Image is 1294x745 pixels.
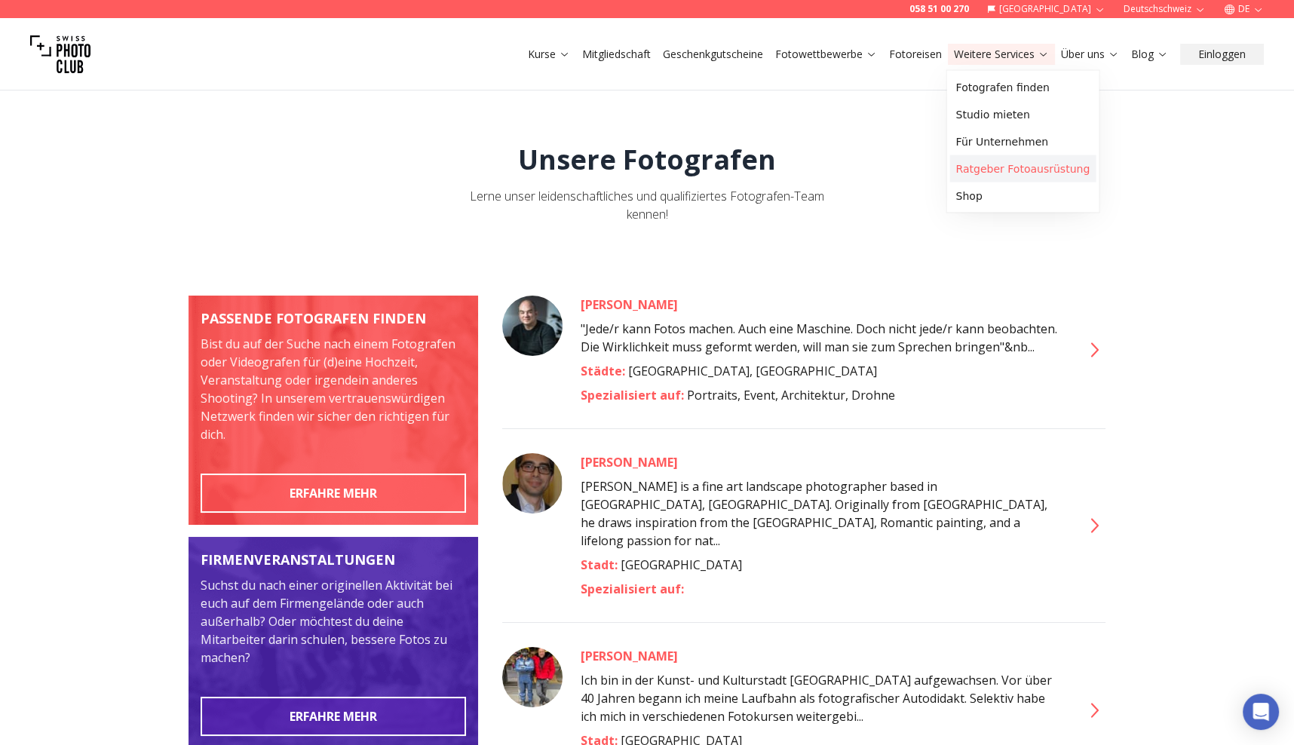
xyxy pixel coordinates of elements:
button: Weitere Services [948,44,1055,65]
a: Geschenkgutscheine [663,47,763,62]
span: Stadt : [581,556,621,573]
button: ERFAHRE MEHR [201,474,466,513]
button: Geschenkgutscheine [657,44,769,65]
div: PASSENDE FOTOGRAFEN FINDEN [201,308,466,329]
img: Andi Keller [502,296,563,356]
span: Suchst du nach einer originellen Aktivität bei euch auf dem Firmengelände oder auch außerhalb? Od... [201,577,452,666]
span: Lerne unser leidenschaftliches und qualifiziertes Fotografen-Team kennen! [470,188,824,222]
button: Blog [1125,44,1174,65]
span: Städte : [581,363,628,379]
button: Über uns [1055,44,1125,65]
span: Bist du auf der Suche nach einem Fotografen oder Videografen für (d)eine Hochzeit, Veranstaltung ... [201,336,455,443]
div: Portraits, Event, Architektur, Drohne [581,386,1063,404]
img: Swiss photo club [30,24,90,84]
button: ERFAHRE MEHR [201,697,466,736]
span: Spezialisiert auf : [581,581,684,597]
span: Ich bin in der Kunst- und Kulturstadt [GEOGRAPHIC_DATA] aufgewachsen. Vor über 40 Jahren begann i... [581,672,1052,725]
button: Kurse [522,44,576,65]
div: Open Intercom Messenger [1243,694,1279,730]
a: [PERSON_NAME] [581,647,1063,665]
span: "Jede/r kann Fotos machen. Auch eine Maschine. Doch nicht jede/r kann beobachten. Die Wirklichkei... [581,320,1057,355]
button: Fotoreisen [883,44,948,65]
div: [GEOGRAPHIC_DATA], [GEOGRAPHIC_DATA] [581,362,1063,380]
img: Meet the team [189,296,478,525]
a: Weitere Services [954,47,1049,62]
a: Shop [950,182,1096,210]
a: Ratgeber Fotoausrüstung [950,155,1096,182]
a: Blog [1131,47,1168,62]
a: Über uns [1061,47,1119,62]
div: [GEOGRAPHIC_DATA] [581,556,1063,574]
a: [PERSON_NAME] [581,453,1063,471]
h1: Unsere Fotografen [518,145,776,175]
a: Mitgliedschaft [582,47,651,62]
span: [PERSON_NAME] is a fine art landscape photographer based in [GEOGRAPHIC_DATA], [GEOGRAPHIC_DATA].... [581,478,1047,549]
a: Kurse [528,47,570,62]
span: Spezialisiert auf : [581,387,687,403]
a: Studio mieten [950,101,1096,128]
a: 058 51 00 270 [909,3,969,15]
img: Andreas Masche [502,647,563,707]
button: Einloggen [1180,44,1264,65]
button: Fotowettbewerbe [769,44,883,65]
button: Mitgliedschaft [576,44,657,65]
div: FIRMENVERANSTALTUNGEN [201,549,466,570]
a: Meet the teamPASSENDE FOTOGRAFEN FINDENBist du auf der Suche nach einem Fotografen oder Videograf... [189,296,478,525]
a: Fotoreisen [889,47,942,62]
a: Fotowettbewerbe [775,47,877,62]
a: [PERSON_NAME] [581,296,1063,314]
a: Fotografen finden [950,74,1096,101]
a: Für Unternehmen [950,128,1096,155]
img: Andrea Sanchini [502,453,563,514]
